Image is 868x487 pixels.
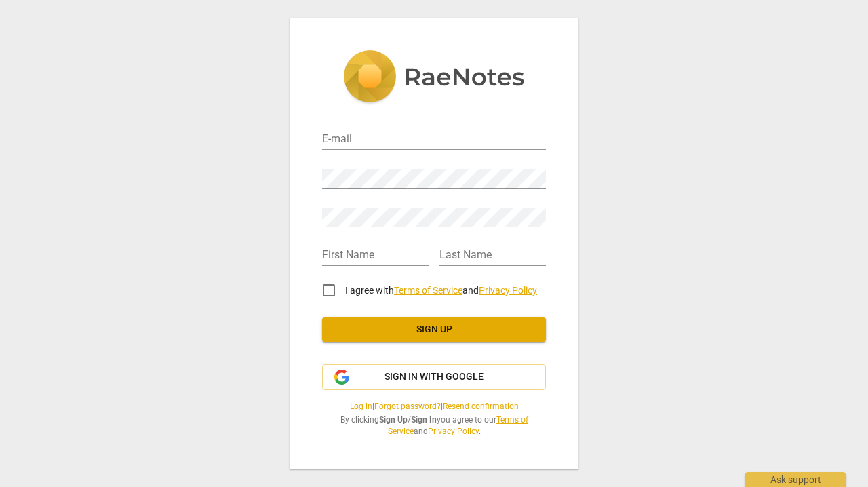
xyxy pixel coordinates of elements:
b: Sign Up [379,415,408,425]
a: Forgot password? [374,402,441,411]
a: Privacy Policy [479,285,537,296]
a: Resend confirmation [443,402,519,411]
span: | | [322,401,546,412]
a: Terms of Service [388,415,528,436]
button: Sign in with Google [322,364,546,390]
span: I agree with and [345,285,537,296]
a: Terms of Service [394,285,462,296]
span: Sign up [333,323,535,336]
span: By clicking / you agree to our and . [322,414,546,437]
a: Privacy Policy [428,427,479,436]
img: 5ac2273c67554f335776073100b6d88f.svg [343,50,525,106]
b: Sign In [411,415,437,425]
span: Sign in with Google [384,370,484,384]
button: Sign up [322,317,546,342]
div: Ask support [745,472,846,487]
a: Log in [350,402,372,411]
